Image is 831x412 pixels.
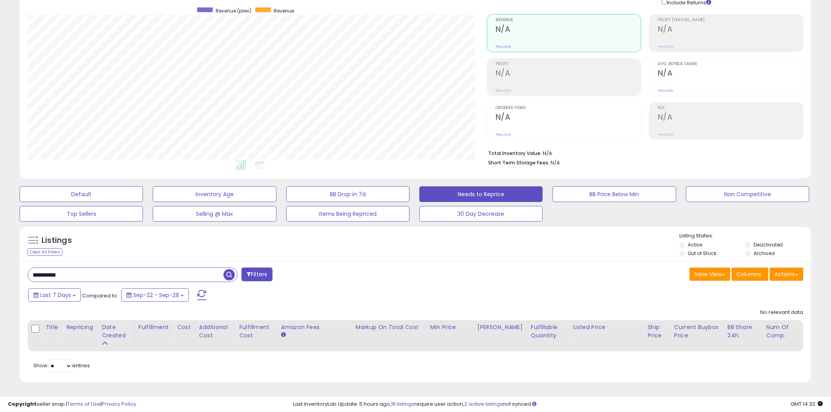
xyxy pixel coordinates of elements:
[8,400,37,408] strong: Copyright
[658,106,803,110] span: ROI
[573,323,641,332] div: Listed Price
[102,323,132,340] div: Date Created
[496,62,641,66] span: Profit
[66,323,95,332] div: Repricing
[658,88,673,93] small: Prev: N/A
[754,241,783,248] label: Deactivated
[754,250,775,257] label: Archived
[419,206,543,222] button: 30 Day Decrease
[293,401,823,408] div: Last InventoryLab Update: 5 hours ago, require user action, not synced.
[658,62,803,66] span: Avg. Buybox Share
[8,401,136,408] div: seller snap | |
[496,88,511,93] small: Prev: N/A
[496,113,641,123] h2: N/A
[82,292,118,299] span: Compared to:
[286,206,410,222] button: Items Being Repriced
[770,268,804,281] button: Actions
[40,291,71,299] span: Last 7 Days
[496,25,641,35] h2: N/A
[153,206,276,222] button: Selling @ Max
[356,323,424,332] div: Markup on Total Cost
[496,69,641,79] h2: N/A
[688,241,703,248] label: Active
[199,323,232,340] div: Additional Cost
[658,113,803,123] h2: N/A
[239,323,275,340] div: Fulfillment Cost
[688,250,717,257] label: Out of Stock
[20,186,143,202] button: Default
[553,186,676,202] button: BB Price Below Min
[102,400,136,408] a: Privacy Policy
[658,132,673,137] small: Prev: N/A
[27,248,62,256] div: Clear All Filters
[242,268,272,281] button: Filters
[488,150,542,157] b: Total Inventory Value:
[392,400,415,408] a: 16 listings
[737,270,761,278] span: Columns
[686,186,809,202] button: Non Competitive
[728,323,760,340] div: BB Share 24h.
[352,320,427,352] th: The percentage added to the cost of goods (COGS) that forms the calculator for Min & Max prices.
[42,235,72,246] h5: Listings
[496,132,511,137] small: Prev: N/A
[177,323,192,332] div: Cost
[20,206,143,222] button: Top Sellers
[216,7,251,14] span: Revenue (prev)
[430,323,471,332] div: Min Price
[488,159,549,166] b: Short Term Storage Fees:
[153,186,276,202] button: Inventory Age
[791,400,823,408] span: 2025-10-6 14:32 GMT
[281,332,286,339] small: Amazon Fees.
[419,186,543,202] button: Needs to Reprice
[67,400,101,408] a: Terms of Use
[690,268,730,281] button: Save View
[496,106,641,110] span: Ordered Items
[551,159,560,166] span: N/A
[658,69,803,79] h2: N/A
[496,18,641,22] span: Revenue
[761,309,804,316] div: No relevant data
[488,148,798,157] li: N/A
[478,323,524,332] div: [PERSON_NAME]
[767,323,800,340] div: Num of Comp.
[658,44,673,49] small: Prev: N/A
[658,18,803,22] span: Profit [PERSON_NAME]
[680,232,811,240] p: Listing States:
[46,323,60,332] div: Title
[658,25,803,35] h2: N/A
[133,291,179,299] span: Sep-22 - Sep-28
[139,323,170,332] div: Fulfillment
[286,186,410,202] button: BB Drop in 7d
[674,323,721,340] div: Current Buybox Price
[496,44,511,49] small: Prev: N/A
[281,323,349,332] div: Amazon Fees
[732,268,769,281] button: Columns
[531,323,567,340] div: Fulfillable Quantity
[465,400,503,408] a: 2 active listings
[33,362,90,369] span: Show: entries
[274,7,294,14] span: Revenue
[648,323,667,340] div: Ship Price
[121,288,189,302] button: Sep-22 - Sep-28
[28,288,81,302] button: Last 7 Days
